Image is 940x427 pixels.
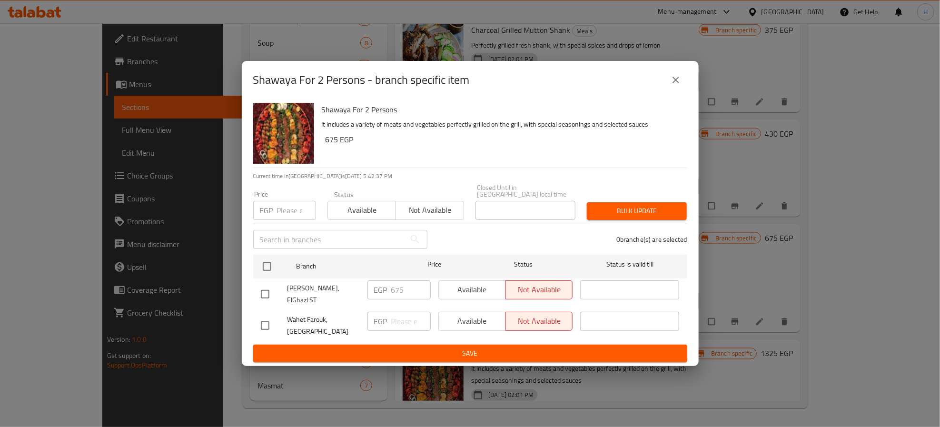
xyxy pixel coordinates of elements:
input: Search in branches [253,230,406,249]
button: Available [327,201,396,220]
button: Not available [396,201,464,220]
p: EGP [374,316,387,327]
span: Price [403,258,466,270]
p: Current time in [GEOGRAPHIC_DATA] is [DATE] 5:42:37 PM [253,172,687,180]
span: Not available [400,203,460,217]
span: Status is valid till [580,258,679,270]
p: 0 branche(s) are selected [616,235,687,244]
button: close [664,69,687,91]
span: Save [261,348,680,359]
input: Please enter price [391,280,431,299]
input: Please enter price [391,312,431,331]
span: Wahet Farouk, [GEOGRAPHIC_DATA] [287,314,360,338]
span: Status [474,258,573,270]
span: Bulk update [594,205,679,217]
button: Save [253,345,687,362]
p: EGP [260,205,273,216]
p: It includes a variety of meats and vegetables perfectly grilled on the grill, with special season... [322,119,680,130]
span: Available [332,203,392,217]
button: Bulk update [587,202,687,220]
span: Branch [296,260,395,272]
span: [PERSON_NAME], ElGhazl ST [287,282,360,306]
input: Please enter price [277,201,316,220]
h2: Shawaya For 2 Persons - branch specific item [253,72,470,88]
h6: 675 EGP [326,133,680,146]
h6: Shawaya For 2 Persons [322,103,680,116]
img: Shawaya For 2 Persons [253,103,314,164]
p: EGP [374,284,387,296]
